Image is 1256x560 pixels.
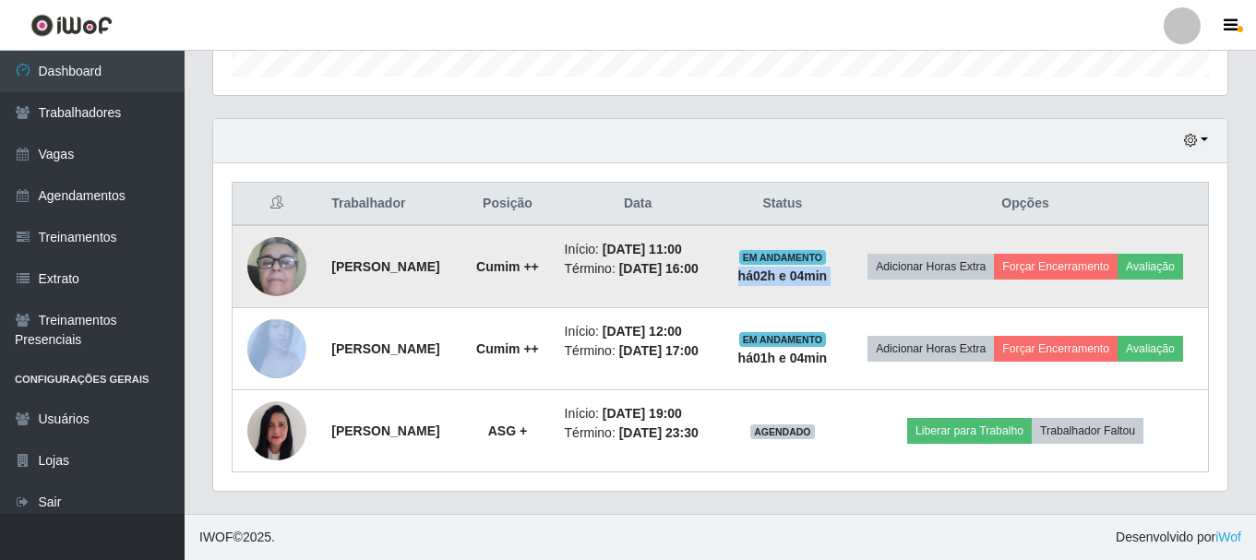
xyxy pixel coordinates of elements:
[331,259,439,274] strong: [PERSON_NAME]
[1118,336,1183,362] button: Avaliação
[565,322,712,341] li: Início:
[603,324,682,339] time: [DATE] 12:00
[565,423,712,443] li: Término:
[739,332,827,347] span: EM ANDAMENTO
[30,14,113,37] img: CoreUI Logo
[476,259,539,274] strong: Cumim ++
[1116,528,1241,547] span: Desenvolvido por
[488,423,527,438] strong: ASG +
[619,343,699,358] time: [DATE] 17:00
[247,392,306,471] img: 1738600380232.jpeg
[1118,254,1183,280] button: Avaliação
[619,425,699,440] time: [DATE] 23:30
[603,406,682,421] time: [DATE] 19:00
[247,206,306,328] img: 1705182808004.jpeg
[994,336,1118,362] button: Forçar Encerramento
[476,341,539,356] strong: Cumim ++
[739,250,827,265] span: EM ANDAMENTO
[994,254,1118,280] button: Forçar Encerramento
[738,268,828,283] strong: há 02 h e 04 min
[320,183,461,226] th: Trabalhador
[867,254,994,280] button: Adicionar Horas Extra
[554,183,723,226] th: Data
[199,530,233,544] span: IWOF
[867,336,994,362] button: Adicionar Horas Extra
[565,240,712,259] li: Início:
[199,528,275,547] span: © 2025 .
[1215,530,1241,544] a: iWof
[565,404,712,423] li: Início:
[723,183,843,226] th: Status
[738,351,828,365] strong: há 01 h e 04 min
[619,261,699,276] time: [DATE] 16:00
[1032,418,1143,444] button: Trabalhador Faltou
[331,423,439,438] strong: [PERSON_NAME]
[461,183,553,226] th: Posição
[907,418,1032,444] button: Liberar para Trabalho
[750,424,815,439] span: AGENDADO
[565,341,712,361] li: Término:
[247,296,306,401] img: 1733109186432.jpeg
[603,242,682,256] time: [DATE] 11:00
[843,183,1208,226] th: Opções
[331,341,439,356] strong: [PERSON_NAME]
[565,259,712,279] li: Término:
